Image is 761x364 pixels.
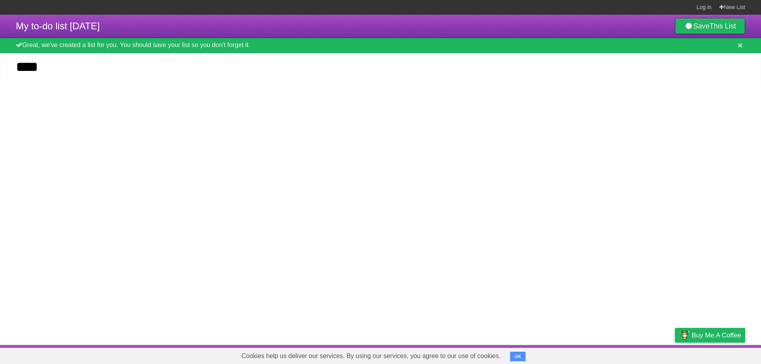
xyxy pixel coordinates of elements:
span: My to-do list [DATE] [16,21,100,31]
button: OK [510,352,526,361]
a: SaveThis List [675,18,745,34]
a: Suggest a feature [695,347,745,362]
a: Developers [596,347,628,362]
a: Buy me a coffee [675,328,745,343]
b: This List [709,22,736,30]
a: Terms [638,347,655,362]
img: Buy me a coffee [679,328,690,342]
a: About [570,347,586,362]
span: Cookies help us deliver our services. By using our services, you agree to our use of cookies. [233,348,509,364]
span: Buy me a coffee [692,328,741,342]
a: Privacy [665,347,685,362]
